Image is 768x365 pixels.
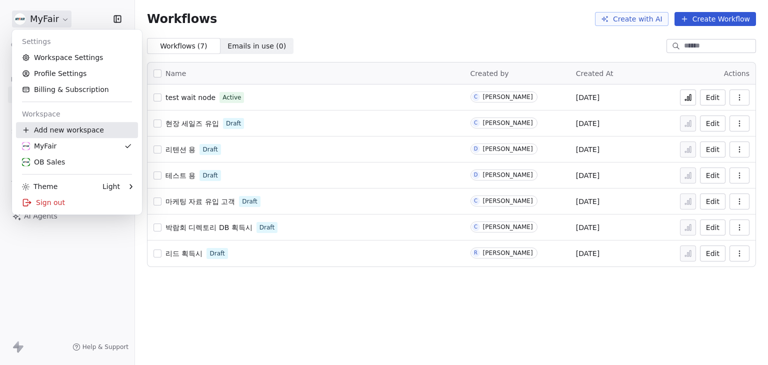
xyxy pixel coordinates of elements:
[22,158,30,166] img: %C3%AC%C2%9B%C2%90%C3%AD%C2%98%C2%95%20%C3%AB%C2%A1%C2%9C%C3%AA%C2%B3%C2%A0(white+round).png
[102,181,120,191] div: Light
[16,106,138,122] div: Workspace
[22,157,65,167] div: OB Sales
[16,81,138,97] a: Billing & Subscription
[16,194,138,210] div: Sign out
[22,142,30,150] img: %C3%AC%C2%9B%C2%90%C3%AD%C2%98%C2%95%20%C3%AB%C2%A1%C2%9C%C3%AA%C2%B3%C2%A0(white+round).png
[16,49,138,65] a: Workspace Settings
[16,33,138,49] div: Settings
[22,141,56,151] div: MyFair
[16,122,138,138] div: Add new workspace
[16,65,138,81] a: Profile Settings
[22,181,57,191] div: Theme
